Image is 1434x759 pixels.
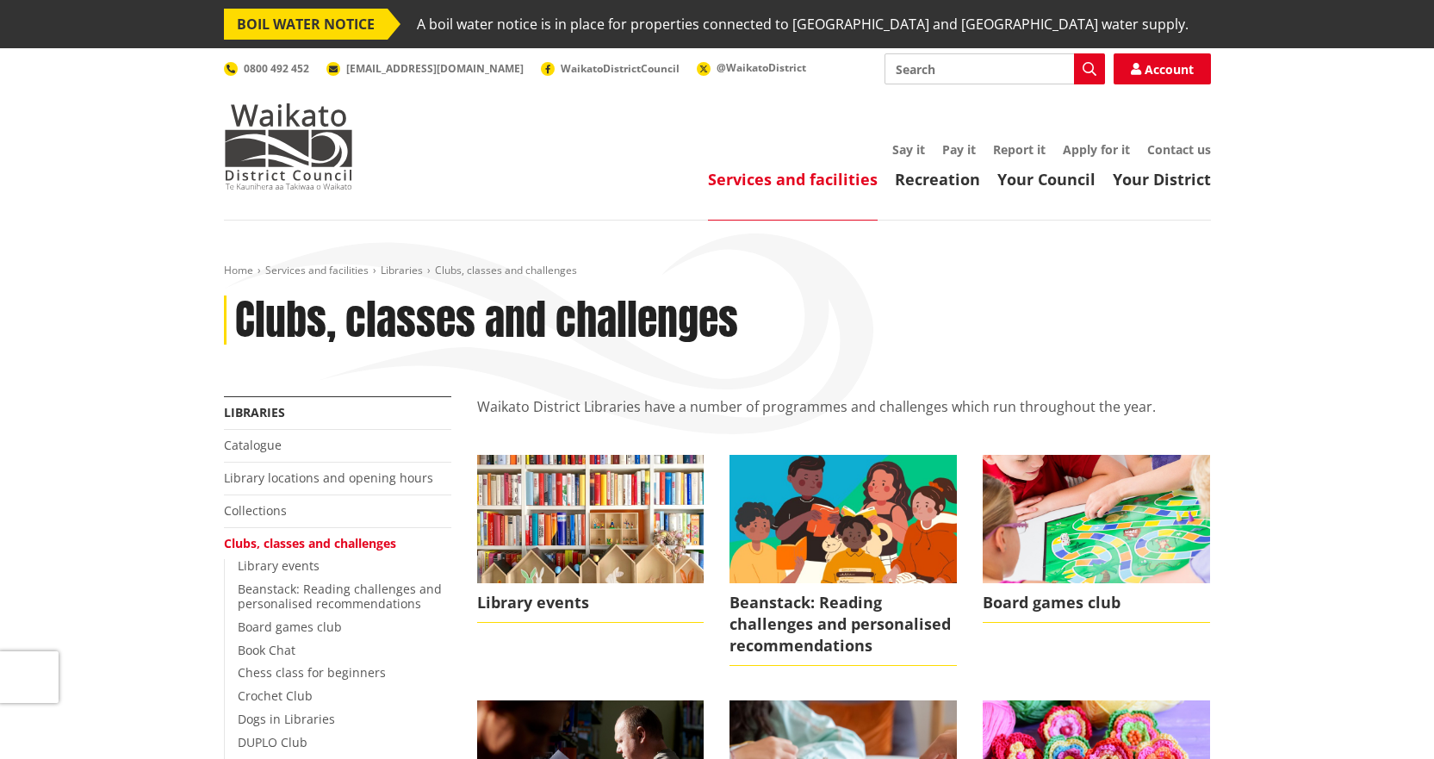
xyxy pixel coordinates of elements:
span: BOIL WATER NOTICE [224,9,388,40]
a: Catalogue [224,437,282,453]
span: @WaikatoDistrict [717,60,806,75]
a: Dogs in Libraries [238,711,335,727]
span: [EMAIL_ADDRESS][DOMAIN_NAME] [346,61,524,76]
a: Library locations and opening hours [224,470,433,486]
a: DUPLO Club [238,734,307,750]
span: WaikatoDistrictCouncil [561,61,680,76]
a: beanstack 2023 Beanstack: Reading challenges and personalised recommendations [729,455,957,666]
a: Library events [238,557,320,574]
a: Recreation [895,169,980,190]
span: Board games club [983,583,1210,623]
nav: breadcrumb [224,264,1211,278]
a: Contact us [1147,141,1211,158]
a: Book Chat [238,642,295,658]
a: Chess class for beginners [238,664,386,681]
p: Waikato District Libraries have a number of programmes and challenges which run throughout the year. [477,396,1211,438]
a: Board games club [238,619,342,635]
a: Services and facilities [265,263,369,277]
a: Apply for it [1063,141,1130,158]
a: WaikatoDistrictCouncil [541,61,680,76]
img: easter holiday events [477,455,705,582]
a: Libraries [381,263,423,277]
a: Home [224,263,253,277]
a: Account [1114,53,1211,84]
h1: Clubs, classes and challenges [235,296,738,345]
a: 0800 492 452 [224,61,309,76]
a: Beanstack: Reading challenges and personalised recommendations [238,581,442,612]
a: @WaikatoDistrict [697,60,806,75]
span: Library events [477,583,705,623]
span: A boil water notice is in place for properties connected to [GEOGRAPHIC_DATA] and [GEOGRAPHIC_DAT... [417,9,1189,40]
span: 0800 492 452 [244,61,309,76]
a: Libraries [224,404,285,420]
a: Report it [993,141,1046,158]
a: Your District [1113,169,1211,190]
img: Board games club [983,455,1210,582]
img: beanstack 2023 [729,455,957,582]
a: Services and facilities [708,169,878,190]
a: easter holiday events Library events [477,455,705,623]
a: Collections [224,502,287,519]
input: Search input [885,53,1105,84]
a: Clubs, classes and challenges [224,535,396,551]
a: Crochet Club [238,687,313,704]
img: Waikato District Council - Te Kaunihera aa Takiwaa o Waikato [224,103,353,190]
a: [EMAIL_ADDRESS][DOMAIN_NAME] [326,61,524,76]
span: Beanstack: Reading challenges and personalised recommendations [729,583,957,667]
a: Say it [892,141,925,158]
a: Pay it [942,141,976,158]
span: Clubs, classes and challenges [435,263,577,277]
a: Board games club [983,455,1210,623]
a: Your Council [997,169,1096,190]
